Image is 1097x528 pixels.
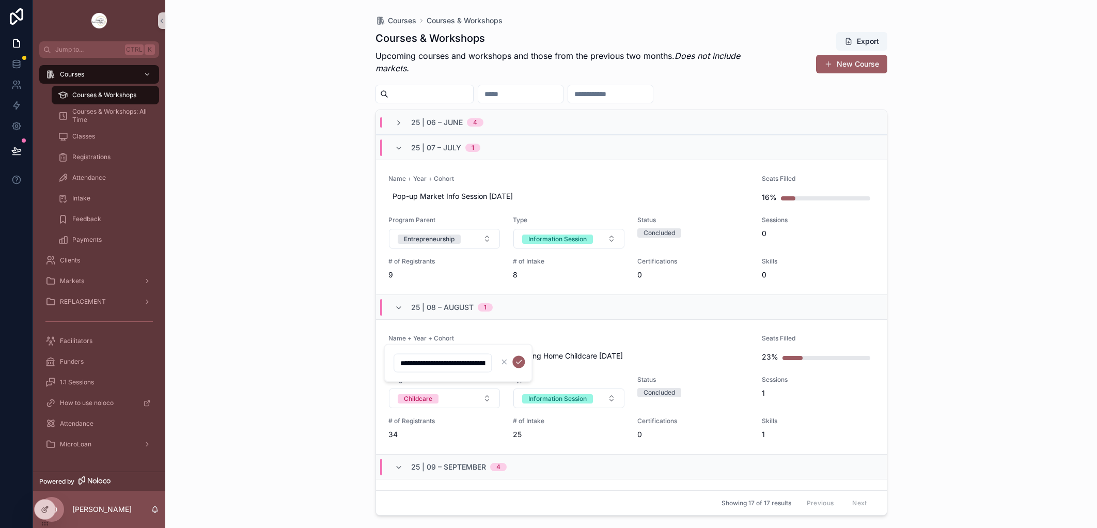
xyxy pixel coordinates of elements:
span: INFO SESSION on Regulating and Licensing Home Childcare [DATE] [393,351,746,361]
div: Concluded [644,228,675,238]
span: Clients [60,256,80,265]
span: Pop-up Market Info Session [DATE] [393,191,746,201]
span: Facilitators [60,337,92,345]
span: Type [513,376,625,384]
p: [PERSON_NAME] [72,504,132,515]
div: 1 [484,303,487,312]
a: Payments [52,230,159,249]
span: 8 [513,270,625,280]
span: 1:1 Sessions [60,378,94,386]
a: Courses & Workshops [52,86,159,104]
button: Select Button [389,229,500,249]
a: Courses & Workshops: All Time [52,106,159,125]
span: Status [637,376,749,384]
div: 4 [473,118,477,127]
button: Select Button [389,389,500,408]
span: K [146,45,154,54]
div: Information Session [528,394,587,403]
span: Courses [388,15,416,26]
a: Registrations [52,148,159,166]
span: Certifications [637,417,749,425]
span: Attendance [60,420,93,428]
a: Attendance [39,414,159,433]
span: Sessions [762,216,874,224]
a: Feedback [52,210,159,228]
span: Program Parent [388,216,500,224]
div: 1 [472,144,474,152]
button: Export [836,32,887,51]
span: Registrations [72,153,111,161]
span: How to use noloco [60,399,114,407]
span: Status [637,216,749,224]
div: Childcare [404,394,432,403]
span: 34 [388,429,500,440]
span: 25 | 06 – June [411,117,463,128]
div: 4 [496,463,500,471]
span: # of Registrants [388,417,500,425]
span: Skills [762,417,874,425]
span: MicroLoan [60,440,91,448]
span: REPLACEMENT [60,298,106,306]
span: 0 [762,228,874,239]
a: Attendance [52,168,159,187]
span: Name + Year + Cohort [388,334,750,343]
span: Intake [72,194,90,203]
a: Intake [52,189,159,208]
span: Courses & Workshops [72,91,136,99]
span: # of Intake [513,257,625,266]
a: REPLACEMENT [39,292,159,311]
span: Skills [762,257,874,266]
span: Classes [72,132,95,141]
a: Facilitators [39,332,159,350]
span: Seats Filled [762,175,874,183]
a: Courses & Workshops [427,15,503,26]
img: App logo [91,12,107,29]
div: Information Session [528,235,587,244]
div: Concluded [644,388,675,397]
span: 1 [762,429,874,440]
div: 16% [762,187,777,208]
span: 25 | 09 – September [411,462,486,472]
span: 0 [637,270,749,280]
div: 23% [762,347,778,367]
span: Certifications [637,257,749,266]
span: Showing 17 of 17 results [722,499,791,507]
h1: Courses & Workshops [375,31,758,45]
span: # of Registrants [388,257,500,266]
span: Name + Year + Cohort [388,175,750,183]
span: Type [513,216,625,224]
a: 1:1 Sessions [39,373,159,392]
span: Funders [60,358,84,366]
a: Clients [39,251,159,270]
span: 0 [762,270,874,280]
em: Does not include markets. [375,51,740,73]
div: scrollable content [33,58,165,467]
button: Jump to...CtrlK [39,41,159,58]
span: # of Intake [513,417,625,425]
span: 25 [513,429,625,440]
a: Name + Year + CohortINFO SESSION on Regulating and Licensing Home Childcare [DATE]Seats Filled23%... [376,319,887,454]
span: 25 | 07 – July [411,143,461,153]
button: Select Button [513,229,624,249]
span: Sessions [762,376,874,384]
a: Courses [375,15,416,26]
a: Powered by [33,472,165,491]
span: Powered by [39,477,74,486]
div: Entrepreneurship [404,235,455,244]
span: Feedback [72,215,101,223]
a: Classes [52,127,159,146]
a: Funders [39,352,159,371]
span: Courses & Workshops: All Time [72,107,149,124]
a: Courses [39,65,159,84]
span: Jump to... [55,45,121,54]
span: Attendance [72,174,106,182]
button: New Course [816,55,887,73]
span: Seats Filled [762,334,874,343]
a: MicroLoan [39,435,159,454]
span: 1 [762,388,874,398]
span: Courses [60,70,84,79]
span: Markets [60,277,84,285]
span: 25 | 08 – August [411,302,474,313]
